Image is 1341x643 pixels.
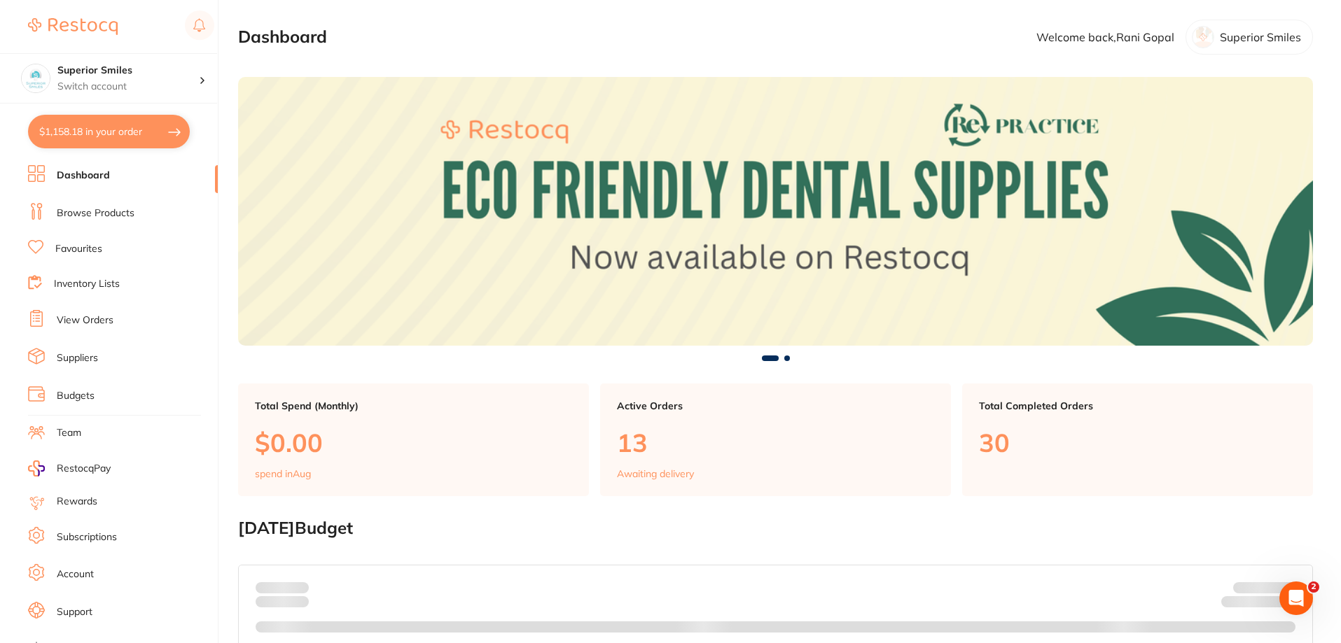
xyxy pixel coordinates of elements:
strong: $0.00 [1271,598,1295,611]
p: Total Spend (Monthly) [255,400,572,411]
p: month [256,593,309,610]
p: 13 [617,428,934,457]
p: Welcome back, Rani Gopal [1036,31,1174,43]
a: Restocq Logo [28,10,118,43]
a: Favourites [55,242,102,256]
button: $1,158.18 in your order [28,115,190,148]
a: Budgets [57,389,95,403]
iframe: Intercom live chat [1279,581,1313,615]
p: 30 [979,428,1296,457]
span: RestocqPay [57,462,111,476]
a: Browse Products [57,206,134,220]
p: Budget: [1233,582,1295,593]
a: Subscriptions [57,530,117,544]
a: View Orders [57,313,113,327]
p: Spent: [256,582,309,593]
a: Inventory Lists [54,277,120,291]
a: Total Spend (Monthly)$0.00spend inAug [238,383,589,497]
p: Remaining: [1221,593,1295,610]
a: Active Orders13Awaiting delivery [600,383,951,497]
h2: Dashboard [238,27,327,47]
img: Dashboard [238,77,1313,346]
h2: [DATE] Budget [238,518,1313,538]
a: Support [57,605,92,619]
h4: Superior Smiles [57,64,199,78]
img: Restocq Logo [28,18,118,35]
strong: $NaN [1268,581,1295,594]
p: Active Orders [617,400,934,411]
p: Total Completed Orders [979,400,1296,411]
a: Rewards [57,495,97,509]
p: $0.00 [255,428,572,457]
strong: $0.00 [284,581,309,594]
a: RestocqPay [28,460,111,476]
a: Team [57,426,81,440]
a: Suppliers [57,351,98,365]
p: spend in Aug [255,468,311,479]
p: Superior Smiles [1220,31,1301,43]
a: Dashboard [57,169,110,183]
span: 2 [1308,581,1319,593]
img: RestocqPay [28,460,45,476]
a: Total Completed Orders30 [962,383,1313,497]
p: Switch account [57,80,199,94]
p: Awaiting delivery [617,468,694,479]
a: Account [57,567,94,581]
img: Superior Smiles [22,64,50,92]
